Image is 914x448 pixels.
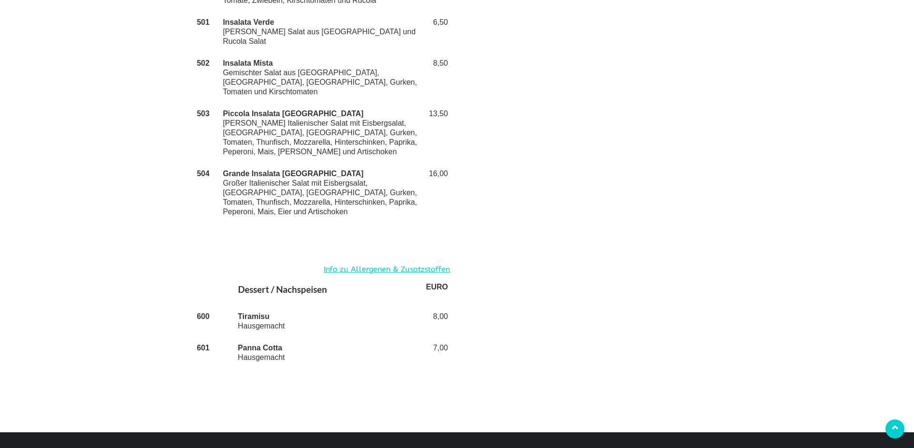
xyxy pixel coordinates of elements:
[236,337,404,368] td: Hausgemacht
[238,312,269,320] strong: Tiramisu
[221,11,424,52] td: [PERSON_NAME] Salat aus [GEOGRAPHIC_DATA] und Rucola Salat
[223,169,363,178] strong: Grande Insalata [GEOGRAPHIC_DATA]
[424,11,450,52] td: 6,50
[221,52,424,103] td: Gemischter Salat aus [GEOGRAPHIC_DATA], [GEOGRAPHIC_DATA], [GEOGRAPHIC_DATA], Gurken, Tomaten und...
[197,59,209,67] strong: 502
[221,103,424,163] td: [PERSON_NAME] Italienischer Salat mit Eisbergsalat, [GEOGRAPHIC_DATA], [GEOGRAPHIC_DATA], Gurken,...
[197,312,209,320] strong: 600
[221,163,424,223] td: Großer Italienischer Salat mit Eisbergsalat, [GEOGRAPHIC_DATA], [GEOGRAPHIC_DATA], Gurken, Tomate...
[197,169,209,178] strong: 504
[238,344,282,352] strong: Panna Cotta
[197,344,209,352] strong: 601
[424,163,450,223] td: 16,00
[236,306,404,337] td: Hausgemacht
[426,283,448,291] strong: EURO
[424,52,450,103] td: 8,50
[238,282,402,299] h4: Dessert / Nachspeisen
[197,110,209,118] strong: 503
[324,263,450,277] a: Info zu Allergenen & Zusatzstoffen
[197,18,209,26] strong: 501
[223,59,273,67] strong: Insalata Mista
[403,306,450,337] td: 8,00
[403,337,450,368] td: 7,00
[223,110,363,118] strong: Piccola Insalata [GEOGRAPHIC_DATA]
[223,18,274,26] strong: Insalata Verde
[424,103,450,163] td: 13,50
